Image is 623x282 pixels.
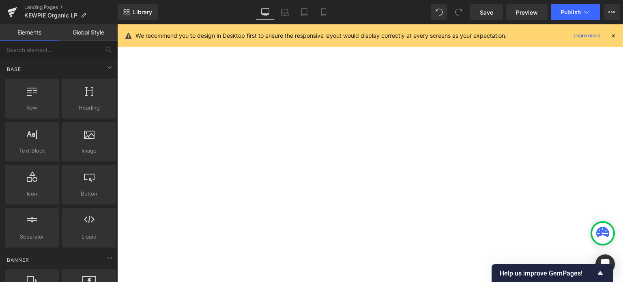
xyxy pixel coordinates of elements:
span: Help us improve GemPages! [500,269,595,277]
iframe: To enrich screen reader interactions, please activate Accessibility in Grammarly extension settings [117,24,623,282]
button: Publish [551,4,600,20]
a: Tablet [294,4,314,20]
a: Preview [506,4,548,20]
p: We recommend you to design in Desktop first to ensure the responsive layout would display correct... [135,31,507,40]
span: Text Block [7,146,56,155]
span: Banner [6,256,30,264]
a: New Library [118,4,158,20]
span: KEWPIE Organic LP [24,12,77,19]
span: Image [64,146,114,155]
div: Open Intercom Messenger [595,254,615,274]
span: Liquid [64,232,114,241]
span: Heading [64,103,114,112]
span: Button [64,189,114,198]
button: Show survey - Help us improve GemPages! [500,268,605,278]
span: Save [480,8,493,17]
a: Global Style [59,24,118,41]
span: Library [133,9,152,16]
a: Mobile [314,4,333,20]
span: Icon [7,189,56,198]
a: Landing Pages [24,4,118,11]
span: Base [6,65,22,73]
button: More [604,4,620,20]
a: Learn more [570,31,604,41]
a: Laptop [275,4,294,20]
a: Desktop [256,4,275,20]
span: Publish [561,9,581,15]
span: Separator [7,232,56,241]
span: Preview [516,8,538,17]
button: Undo [431,4,447,20]
span: Row [7,103,56,112]
button: Redo [451,4,467,20]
